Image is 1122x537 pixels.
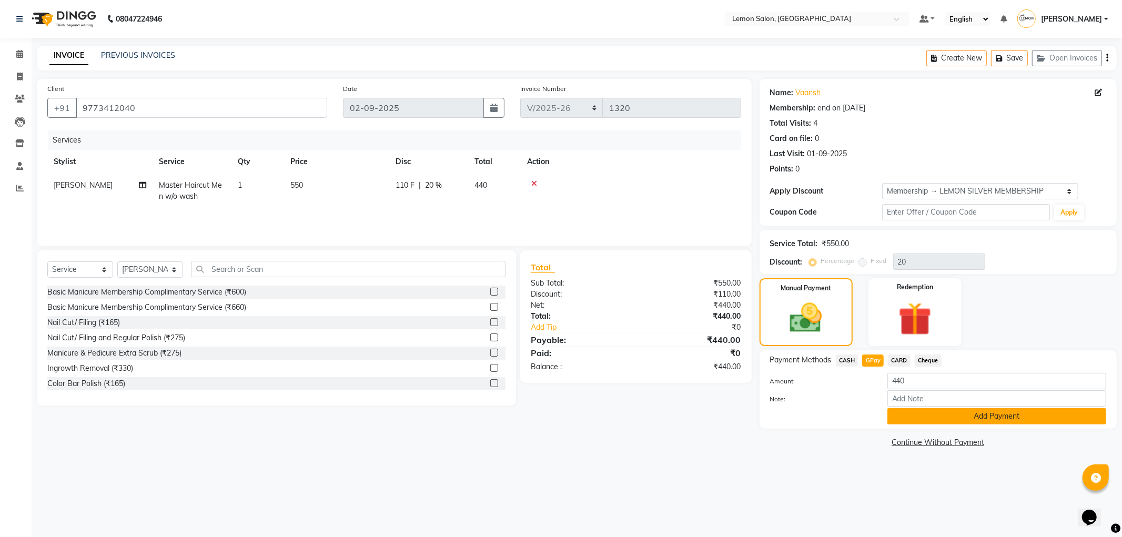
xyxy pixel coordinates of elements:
span: Payment Methods [770,354,832,366]
div: 0 [796,164,800,175]
div: Sub Total: [523,278,636,289]
th: Qty [231,150,284,174]
div: Basic Manicure Membership Complimentary Service (₹600) [47,287,246,298]
span: Master Haircut Men w/o wash [159,180,222,201]
button: Apply [1054,205,1084,220]
th: Disc [389,150,468,174]
a: Vaansh [796,87,821,98]
input: Add Note [887,390,1106,407]
label: Manual Payment [781,283,831,293]
input: Search or Scan [191,261,506,277]
input: Search by Name/Mobile/Email/Code [76,98,327,118]
th: Total [468,150,521,174]
div: Color Bar Polish (₹165) [47,378,125,389]
div: Services [48,130,749,150]
div: Ingrowth Removal (₹330) [47,363,133,374]
div: Discount: [770,257,803,268]
span: 550 [290,180,303,190]
div: Card on file: [770,133,813,144]
div: Basic Manicure Membership Complimentary Service (₹660) [47,302,246,313]
div: ₹550.00 [636,278,749,289]
div: ₹550.00 [822,238,850,249]
div: 4 [814,118,818,129]
label: Fixed [871,256,887,266]
span: 1 [238,180,242,190]
img: _gift.svg [888,298,942,340]
div: end on [DATE] [818,103,866,114]
div: Coupon Code [770,207,882,218]
div: Total: [523,311,636,322]
div: ₹0 [636,347,749,359]
div: Paid: [523,347,636,359]
span: | [419,180,421,191]
span: 20 % [425,180,442,191]
div: Name: [770,87,794,98]
label: Note: [762,394,880,404]
button: Add Payment [887,408,1106,424]
span: GPay [862,354,884,367]
div: ₹440.00 [636,361,749,372]
div: Last Visit: [770,148,805,159]
button: Create New [926,50,987,66]
iframe: chat widget [1078,495,1111,526]
div: Payable: [523,333,636,346]
a: PREVIOUS INVOICES [101,50,175,60]
div: Discount: [523,289,636,300]
span: CASH [836,354,858,367]
div: 01-09-2025 [807,148,847,159]
a: Continue Without Payment [762,437,1115,448]
div: Points: [770,164,794,175]
div: Nail Cut/ Filing (₹165) [47,317,120,328]
span: 440 [474,180,487,190]
button: +91 [47,98,77,118]
div: Net: [523,300,636,311]
div: ₹440.00 [636,333,749,346]
span: Total [531,262,555,273]
label: Invoice Number [520,84,566,94]
label: Percentage [821,256,855,266]
a: Add Tip [523,322,655,333]
span: [PERSON_NAME] [54,180,113,190]
b: 08047224946 [116,4,162,34]
div: ₹110.00 [636,289,749,300]
img: logo [27,4,99,34]
label: Client [47,84,64,94]
th: Stylist [47,150,153,174]
a: INVOICE [49,46,88,65]
th: Action [521,150,741,174]
span: CARD [888,354,911,367]
input: Enter Offer / Coupon Code [882,204,1050,220]
button: Open Invoices [1032,50,1102,66]
div: 0 [815,133,820,144]
div: Service Total: [770,238,818,249]
div: ₹440.00 [636,300,749,311]
div: Total Visits: [770,118,812,129]
th: Price [284,150,389,174]
div: Membership: [770,103,816,114]
img: _cash.svg [780,299,832,337]
label: Amount: [762,377,880,386]
label: Date [343,84,357,94]
img: Jenny Shah [1017,9,1036,28]
div: Balance : [523,361,636,372]
span: Cheque [915,354,942,367]
div: Manicure & Pedicure Extra Scrub (₹275) [47,348,181,359]
div: ₹0 [655,322,749,333]
span: 110 F [396,180,415,191]
input: Amount [887,373,1106,389]
span: [PERSON_NAME] [1041,14,1102,25]
div: Nail Cut/ Filing and Regular Polish (₹275) [47,332,185,343]
div: Apply Discount [770,186,882,197]
th: Service [153,150,231,174]
button: Save [991,50,1028,66]
label: Redemption [897,282,933,292]
div: ₹440.00 [636,311,749,322]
